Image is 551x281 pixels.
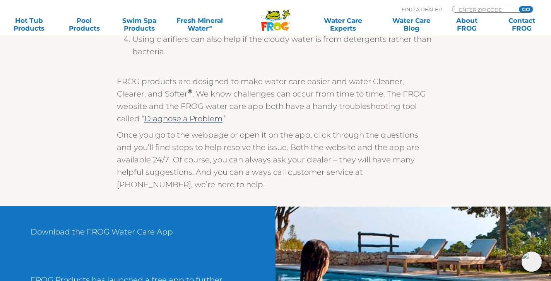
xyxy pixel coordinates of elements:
p: Find A Dealer [402,6,442,13]
sup: ® [188,88,192,95]
a: Hot TubProducts [8,17,51,32]
a: Fresh MineralWater∞ [173,17,226,32]
a: AboutFROG [445,17,488,32]
a: PoolProducts [63,17,106,32]
img: openIcon [522,252,542,272]
a: Diagnose a Problem [144,114,222,123]
p: FROG products are designed to make water care easier and water Cleaner, Clearer, and Softer . We ... [117,75,434,125]
p: Once you go to the webpage or open it on the app, click through the questions and you’ll find ste... [117,129,434,191]
a: Swim SpaProducts [118,17,161,32]
input: Zip Code Form [458,6,510,13]
li: Using clarifiers can also help if the cloudy water is from detergents rather than bacteria. [132,33,434,64]
input: GO [519,6,533,12]
a: ContactFROG [500,17,543,32]
sup: ∞ [209,24,212,29]
a: Water CareExperts [308,17,378,32]
p: Download the FROG Water Care App [31,226,242,246]
a: Water CareBlog [390,17,433,32]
